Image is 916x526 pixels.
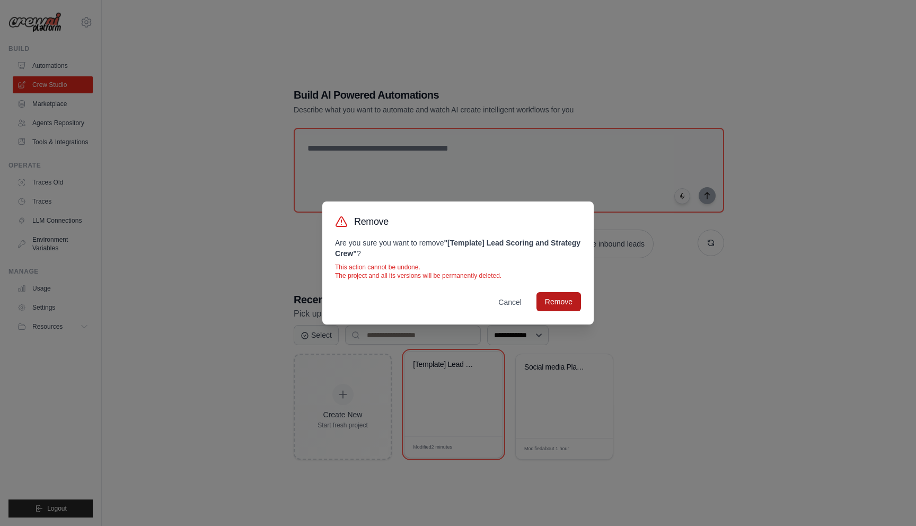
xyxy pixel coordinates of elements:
[536,292,581,311] button: Remove
[335,238,581,259] p: Are you sure you want to remove ?
[335,271,581,280] p: The project and all its versions will be permanently deleted.
[354,214,389,229] h3: Remove
[335,263,581,271] p: This action cannot be undone.
[490,293,530,312] button: Cancel
[335,239,580,258] strong: " [Template] Lead Scoring and Strategy Crew "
